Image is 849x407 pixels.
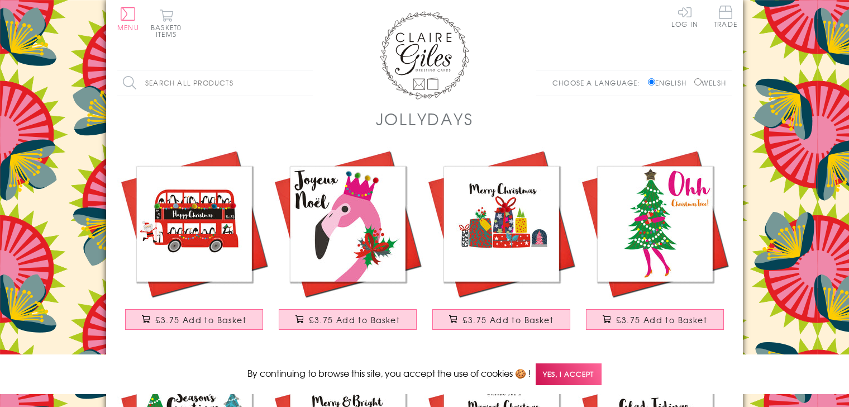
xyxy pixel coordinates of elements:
input: Welsh [694,78,702,86]
button: Basket0 items [151,9,182,37]
span: £3.75 Add to Basket [309,314,400,325]
img: Claire Giles Greetings Cards [380,11,469,100]
a: Christmas Card, Santa on the Bus, Embellished with colourful pompoms £3.75 Add to Basket [117,147,271,341]
button: Menu [117,7,139,31]
span: Menu [117,22,139,32]
img: Christmas Card, Flamingo, Joueux Noel, Embellished with colourful pompoms [271,147,425,301]
img: Christmas Card, Pile of Presents, Embellished with colourful pompoms [425,147,578,301]
span: £3.75 Add to Basket [616,314,707,325]
img: Christmas Card, Santa on the Bus, Embellished with colourful pompoms [117,147,271,301]
a: Christmas Card, Ohh Christmas Tree! Embellished with a shiny padded star £3.75 Add to Basket [578,147,732,341]
img: Christmas Card, Ohh Christmas Tree! Embellished with a shiny padded star [578,147,732,301]
button: £3.75 Add to Basket [586,309,724,330]
a: Log In [671,6,698,27]
h1: JollyDays [376,107,474,130]
input: English [648,78,655,86]
button: £3.75 Add to Basket [125,309,264,330]
input: Search all products [117,70,313,96]
button: £3.75 Add to Basket [279,309,417,330]
button: £3.75 Add to Basket [432,309,571,330]
a: Christmas Card, Flamingo, Joueux Noel, Embellished with colourful pompoms £3.75 Add to Basket [271,147,425,341]
span: Yes, I accept [536,363,602,385]
a: Christmas Card, Pile of Presents, Embellished with colourful pompoms £3.75 Add to Basket [425,147,578,341]
input: Search [302,70,313,96]
span: £3.75 Add to Basket [462,314,554,325]
label: Welsh [694,78,726,88]
span: Trade [714,6,737,27]
span: 0 items [156,22,182,39]
span: £3.75 Add to Basket [155,314,246,325]
label: English [648,78,692,88]
a: Trade [714,6,737,30]
p: Choose a language: [552,78,646,88]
